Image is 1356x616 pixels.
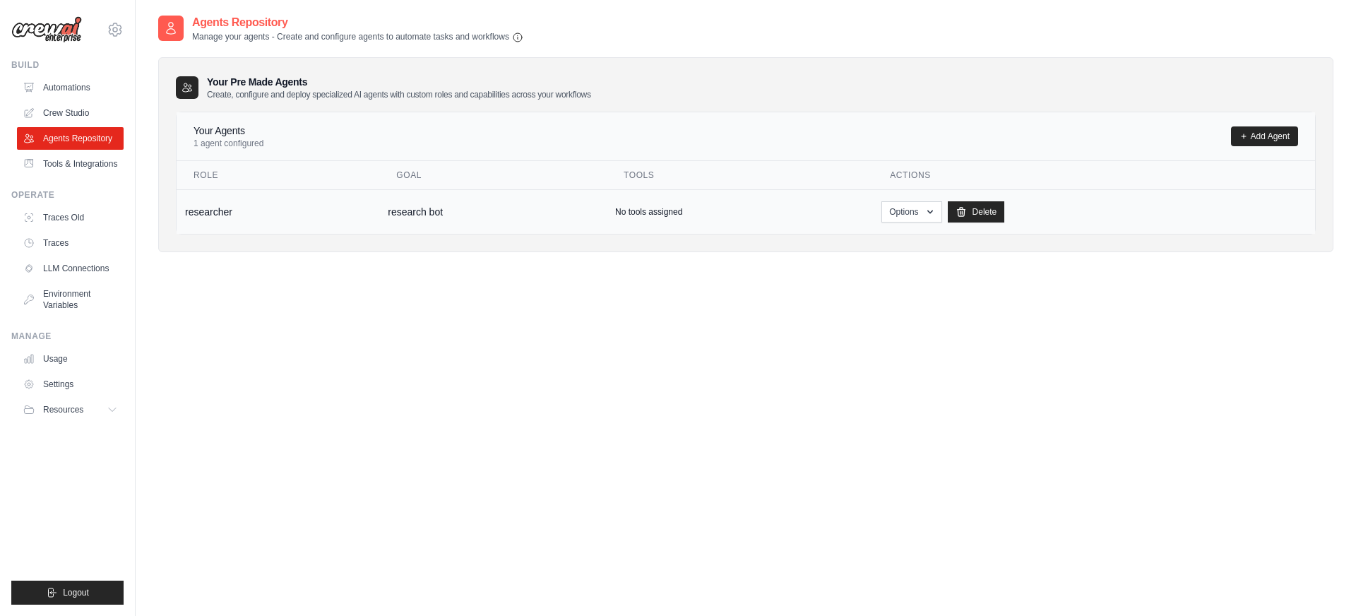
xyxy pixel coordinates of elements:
[194,124,263,138] h4: Your Agents
[17,76,124,99] a: Automations
[1231,126,1298,146] a: Add Agent
[177,189,379,234] td: researcher
[11,189,124,201] div: Operate
[881,201,941,223] button: Options
[948,201,1005,223] a: Delete
[17,232,124,254] a: Traces
[17,348,124,370] a: Usage
[615,206,682,218] p: No tools assigned
[17,127,124,150] a: Agents Repository
[11,16,82,43] img: Logo
[17,398,124,421] button: Resources
[194,138,263,149] p: 1 agent configured
[379,189,607,234] td: research bot
[11,581,124,605] button: Logout
[17,257,124,280] a: LLM Connections
[207,89,591,100] p: Create, configure and deploy specialized AI agents with custom roles and capabilities across your...
[43,404,83,415] span: Resources
[192,31,523,43] p: Manage your agents - Create and configure agents to automate tasks and workflows
[17,102,124,124] a: Crew Studio
[192,14,523,31] h2: Agents Repository
[379,161,607,190] th: Goal
[177,161,379,190] th: Role
[17,153,124,175] a: Tools & Integrations
[17,206,124,229] a: Traces Old
[207,75,591,100] h3: Your Pre Made Agents
[607,161,873,190] th: Tools
[873,161,1315,190] th: Actions
[17,373,124,396] a: Settings
[17,283,124,316] a: Environment Variables
[11,331,124,342] div: Manage
[11,59,124,71] div: Build
[63,587,89,598] span: Logout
